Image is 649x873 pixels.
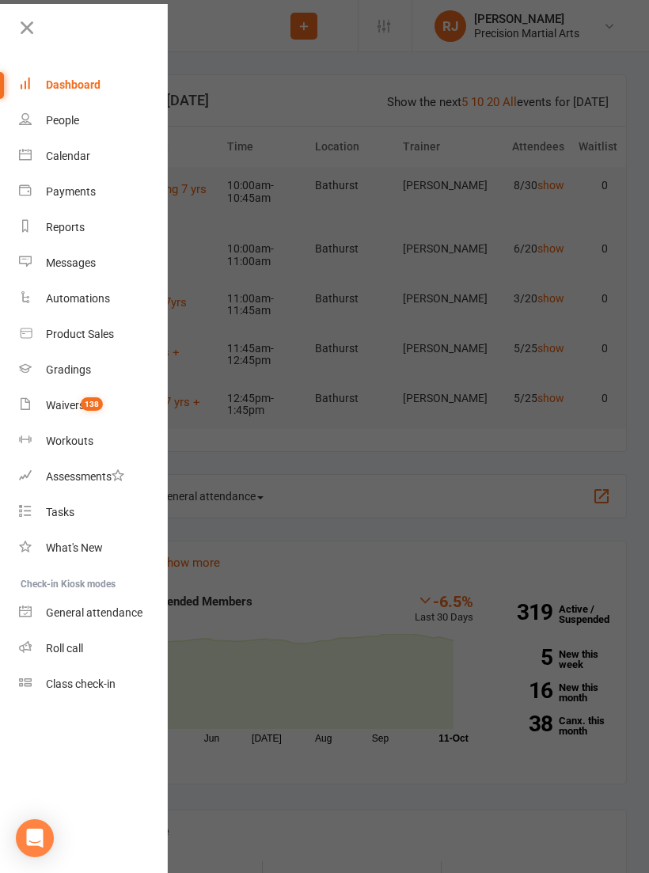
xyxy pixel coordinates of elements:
[46,363,91,376] div: Gradings
[16,819,54,857] div: Open Intercom Messenger
[19,317,169,352] a: Product Sales
[19,103,169,139] a: People
[19,530,169,566] a: What's New
[19,281,169,317] a: Automations
[46,435,93,447] div: Workouts
[19,595,169,631] a: General attendance kiosk mode
[46,78,101,91] div: Dashboard
[19,631,169,666] a: Roll call
[19,174,169,210] a: Payments
[46,399,85,412] div: Waivers
[19,459,169,495] a: Assessments
[46,541,103,554] div: What's New
[46,642,83,655] div: Roll call
[19,352,169,388] a: Gradings
[19,495,169,530] a: Tasks
[19,666,169,702] a: Class kiosk mode
[46,470,124,483] div: Assessments
[46,292,110,305] div: Automations
[46,185,96,198] div: Payments
[19,67,169,103] a: Dashboard
[46,114,79,127] div: People
[46,256,96,269] div: Messages
[46,506,74,518] div: Tasks
[46,678,116,690] div: Class check-in
[19,245,169,281] a: Messages
[46,221,85,233] div: Reports
[19,423,169,459] a: Workouts
[19,388,169,423] a: Waivers 138
[19,210,169,245] a: Reports
[46,150,90,162] div: Calendar
[46,328,114,340] div: Product Sales
[19,139,169,174] a: Calendar
[46,606,142,619] div: General attendance
[81,397,103,411] span: 138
